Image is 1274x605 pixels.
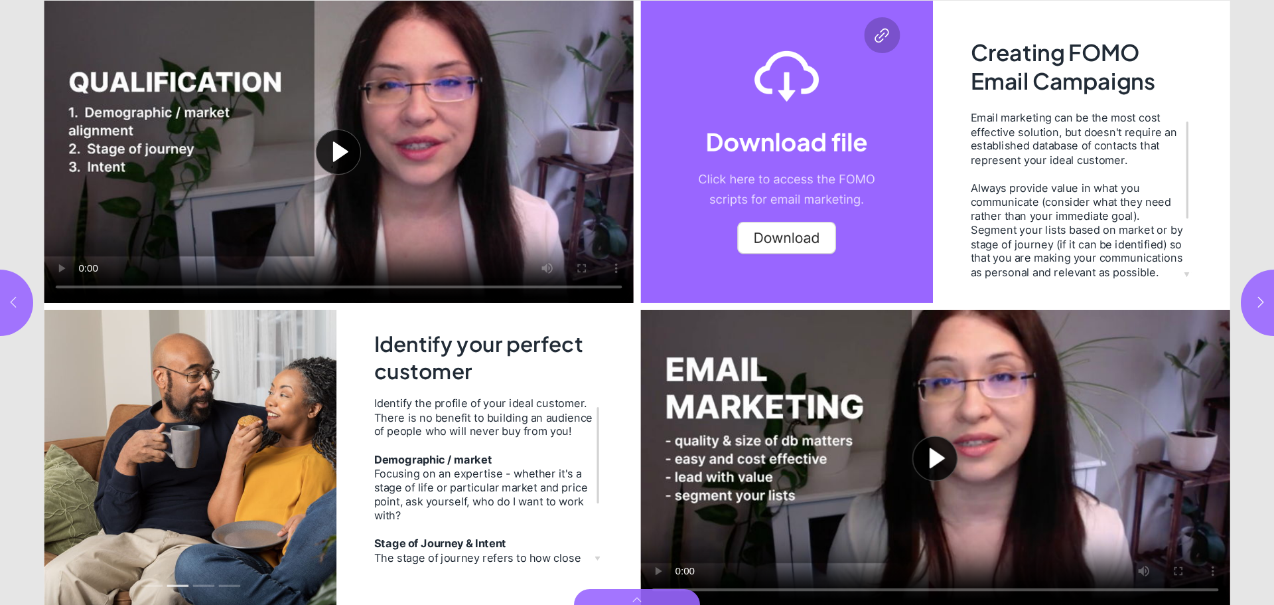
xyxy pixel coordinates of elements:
div: Focusing on an expertise - whether it's a stage of life or particular market and price point, ask... [374,466,593,522]
strong: Stage of Journey & Intent [374,537,506,551]
strong: Demographic / market [374,452,492,466]
div: Email marketing can be the most cost effective solution, but doesn't require an established datab... [971,110,1183,166]
div: Always provide value in what you communicate (consider what they need rather than your immediate ... [971,181,1183,279]
div: Identify the profile of your ideal customer. There is no benefit to building an audience of peopl... [374,396,593,438]
h2: Identify your perfect customer [374,330,593,385]
div: Slideshow [44,309,336,605]
h2: Creating FOMO Email Campaigns [971,38,1186,99]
